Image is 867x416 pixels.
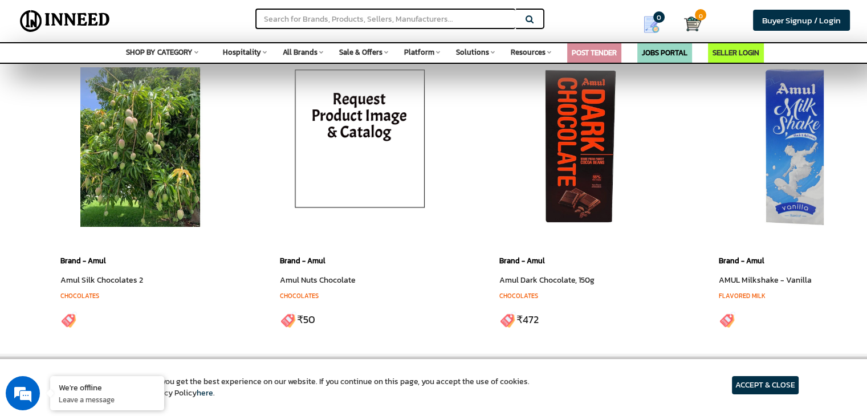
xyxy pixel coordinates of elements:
[404,47,434,58] span: Platform
[643,16,660,33] img: Show My Quotes
[59,64,192,79] div: Leave a message
[60,291,99,300] a: Chocolates
[695,9,706,21] span: 0
[280,274,356,286] a: Amul Nuts Chocolate
[60,67,220,227] img: 75100-large_default.jpg
[499,67,659,227] img: 74934-large_default.jpg
[24,132,199,247] span: We are offline. Please leave us a message.
[499,255,545,266] a: Brand - Amul
[187,6,214,33] div: Minimize live chat window
[653,11,665,23] span: 0
[60,274,143,286] a: Amul Silk Chocolates 2
[255,9,515,29] input: Search for Brands, Products, Sellers, Manufacturers...
[713,47,759,58] a: SELLER LOGIN
[60,255,106,266] a: Brand - Amul
[280,291,319,300] a: Chocolates
[197,387,213,399] a: here
[684,11,693,36] a: Cart 0
[684,15,701,32] img: Cart
[628,11,684,38] a: my Quotes 0
[126,47,193,58] span: SHOP BY CATEGORY
[339,47,382,58] span: Sale & Offers
[60,311,78,328] img: inneed-price-tag.png
[753,10,850,31] a: Buyer Signup / Login
[6,287,217,327] textarea: Type your message and click 'Submit'
[19,68,48,75] img: logo_Zg8I0qSkbAqR2WFHt3p6CTuqpyXMFPubPcD2OT02zFN43Cy9FUNNG3NEPhM_Q1qe_.png
[762,14,841,27] span: Buyer Signup / Login
[516,312,523,327] span: ₹
[280,311,297,328] img: inneed-price-tag.png
[59,382,156,393] div: We're offline
[511,47,546,58] span: Resources
[456,47,489,58] span: Solutions
[499,311,516,328] img: inneed-price-tag.png
[719,311,736,328] img: inneed-price-tag.png
[223,47,261,58] span: Hospitality
[719,291,766,300] a: Flavored Milk
[732,376,799,394] article: ACCEPT & CLOSE
[499,274,595,286] a: Amul Dark Chocolate, 150g
[15,7,115,35] img: Inneed.Market
[59,394,156,405] p: Leave a message
[283,47,318,58] span: All Brands
[280,255,325,266] a: Brand - Amul
[297,312,303,327] span: ₹
[79,275,87,282] img: salesiqlogo_leal7QplfZFryJ6FIlVepeu7OftD7mt8q6exU6-34PB8prfIgodN67KcxXM9Y7JQ_.png
[303,312,315,327] ins: 50
[719,274,812,286] a: AMUL Milkshake - Vanilla
[167,327,207,342] em: Submit
[68,376,530,399] article: We use cookies to ensure you get the best experience on our website. If you continue on this page...
[572,47,617,58] a: POST TENDER
[280,56,439,227] img: inneed-image-na.png
[499,291,538,300] a: Chocolates
[642,47,687,58] a: JOBS PORTAL
[719,255,764,266] a: Brand - Amul
[523,312,539,327] ins: 472
[89,275,145,283] em: Driven by SalesIQ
